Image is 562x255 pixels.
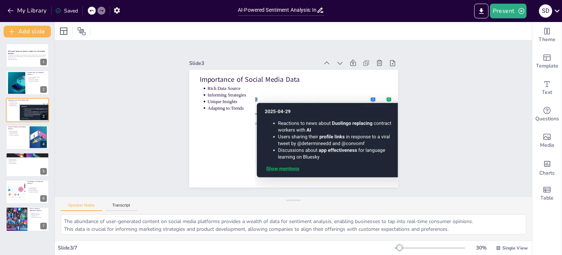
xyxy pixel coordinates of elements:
[40,86,47,93] div: 2
[29,76,47,77] p: What is Sentiment Analysis?
[27,181,47,185] p: Challenges in Sentiment Analysis
[472,244,490,251] div: 30 %
[105,203,138,211] button: Transcript
[10,130,27,132] p: Speed of Processing
[40,168,47,175] div: 5
[10,133,27,135] p: Learning from Data
[540,194,554,202] span: Table
[31,215,47,217] p: Multimodal Data
[29,191,47,193] p: Ongoing Improvements
[232,47,346,116] p: Rich Data Source
[532,101,562,128] div: Get real-time input from your audience
[77,27,86,36] span: Position
[10,101,36,102] p: Rich Data Source
[8,126,27,130] p: How AI Enhances Sentiment Analysis
[10,134,27,136] p: Nuanced Understanding
[6,98,49,122] div: 3
[61,203,102,211] button: Speaker Notes
[29,80,47,81] p: Evolution of Technology
[222,63,336,133] p: Adapting to Trends
[532,154,562,181] div: Add charts and graphs
[9,161,46,163] p: Market Research
[6,180,49,204] div: 6
[9,163,46,164] p: Crisis Management
[58,244,395,251] div: Slide 3 / 7
[40,195,47,202] div: 6
[8,59,47,60] p: Generated with [URL]
[6,153,49,177] div: 5
[8,50,45,54] strong: AI-Powered Sentiment Analysis: Insights from Social Media Platforms
[490,4,527,18] button: Present
[31,214,47,215] p: Enhanced Capabilities
[31,216,47,218] p: Strategic Decision-Making
[540,141,554,149] span: Media
[5,5,50,17] button: My Library
[4,26,51,37] button: Add slide
[542,88,552,96] span: Text
[8,55,47,59] p: This presentation explores how AI-powered sentiment analysis tools can extract valuable insights ...
[238,5,316,15] input: Insert title
[532,128,562,154] div: Add images, graphics, shapes or video
[40,59,47,65] div: 1
[539,36,555,44] span: Theme
[40,223,47,229] div: 7
[6,43,49,68] div: 1
[535,115,559,123] span: Questions
[532,181,562,207] div: Add a table
[29,79,47,80] p: Importance for Businesses
[6,125,49,149] div: 4
[30,208,47,212] p: Future Trends in Sentiment Analysis
[9,159,46,160] p: Brand Monitoring
[229,15,345,86] div: Slide 3
[9,160,46,161] p: Customer Feedback
[474,4,488,18] button: Export to PowerPoint
[55,7,78,14] div: Saved
[229,33,351,110] p: Importance of Social Media Data
[226,58,340,128] p: Unique Insights
[536,62,558,70] span: Template
[27,71,47,75] p: Introduction to Sentiment Analysis
[532,48,562,75] div: Add ready made slides
[29,189,47,190] p: Language Nuances
[10,105,36,107] p: Adapting to Trends
[29,77,47,79] p: How It Works
[8,99,36,101] p: Importance of Social Media Data
[29,187,47,189] p: Sarcasm Detection
[229,52,343,122] p: Informing Strategies
[8,153,47,156] p: Applications of Sentiment Analysis
[40,141,47,147] div: 4
[532,22,562,48] div: Change the overall theme
[10,102,36,104] p: Informing Strategies
[539,4,552,18] button: S D
[31,212,47,214] p: Integration with AI
[40,113,47,120] div: 3
[58,25,70,37] div: Layout
[10,104,36,105] p: Unique Insights
[532,75,562,101] div: Add text boxes
[10,132,27,133] p: Pattern Recognition
[502,245,528,251] span: Single View
[6,207,49,231] div: 7
[539,169,555,177] span: Charts
[61,214,526,234] textarea: The abundance of user-generated content on social media platforms provides a wealth of data for s...
[29,190,47,192] p: Context Understanding
[6,70,49,95] div: 2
